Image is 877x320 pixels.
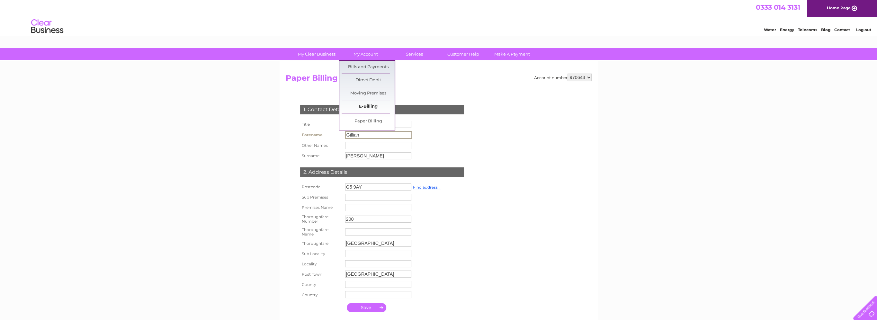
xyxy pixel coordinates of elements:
[339,48,392,60] a: My Account
[300,105,464,114] div: 1. Contact Details
[437,48,490,60] a: Customer Help
[486,48,539,60] a: Make A Payment
[342,74,395,87] a: Direct Debit
[834,27,850,32] a: Contact
[299,182,344,192] th: Postcode
[299,129,344,140] th: Forename
[342,87,395,100] a: Moving Premises
[299,151,344,161] th: Surname
[342,100,395,113] a: E-Billing
[300,167,464,177] div: 2. Address Details
[299,248,344,259] th: Sub Locality
[31,17,64,36] img: logo.png
[299,289,344,300] th: Country
[798,27,817,32] a: Telecoms
[299,279,344,289] th: County
[299,269,344,279] th: Post Town
[342,61,395,74] a: Bills and Payments
[299,202,344,213] th: Premises Name
[534,74,592,81] div: Account number
[299,119,344,129] th: Title
[342,115,395,128] a: Paper Billing
[856,27,871,32] a: Log out
[287,4,591,31] div: Clear Business is a trading name of Verastar Limited (registered in [GEOGRAPHIC_DATA] No. 3667643...
[299,238,344,248] th: Thoroughfare
[299,259,344,269] th: Locality
[821,27,830,32] a: Blog
[286,74,592,86] h2: Paper Billing
[756,3,800,11] a: 0333 014 3131
[299,192,344,202] th: Sub Premises
[347,303,386,312] input: Submit
[780,27,794,32] a: Energy
[299,226,344,238] th: Thoroughfare Name
[299,213,344,226] th: Thoroughfare Number
[413,185,441,190] a: Find address...
[299,140,344,151] th: Other Names
[388,48,441,60] a: Services
[290,48,343,60] a: My Clear Business
[764,27,776,32] a: Water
